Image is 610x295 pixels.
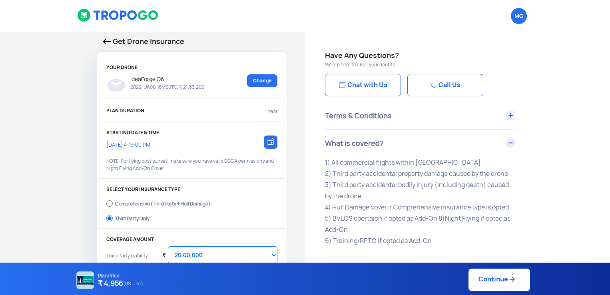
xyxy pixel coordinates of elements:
p: PLAN DURATION [106,108,144,115]
img: calendar-icon [267,138,274,145]
p: YOUR DRONE [106,65,277,70]
h4: Have Any Questions? [325,50,590,61]
p: SELECT YOUR INSURANCE TYPE [106,187,277,192]
p: ideaForge Q6 [126,74,204,84]
p: 1 Year [265,108,277,115]
img: Back [103,39,111,44]
h4: ₹ 4,956 [98,279,143,289]
a: Change [247,74,277,87]
p: Third Party Liability [106,252,156,270]
input: Third Party Only [106,213,113,224]
div: What is not covered? [325,257,516,284]
p: STARTING DATE & TIME [106,130,277,136]
p: Plan Price [98,273,143,279]
p: 1) All commercial flights within [GEOGRAPHIC_DATA] 2) Third party accidental property damage caus... [325,157,516,247]
span: (GST inc) [123,279,143,289]
div: Third Party Only [115,216,150,219]
img: Drone type [106,78,126,92]
p: COVERAGE AMOUNT [106,237,277,242]
p: Get Drone Insurance [103,36,281,47]
div: What is covered? [325,130,516,157]
div: Comprehensive (Third Party + Hull Damage) [115,201,210,204]
img: logoHeader.svg [77,8,159,22]
div: ₹ [162,242,166,264]
div: Terms & Conditions [325,102,516,130]
p: We are here to clear your doubts [325,61,590,68]
a: Call Us [407,74,483,96]
span: MARVEL GEOSPATIAL SOLUTIONS PVT LTD [511,8,527,24]
img: Chat [339,82,345,89]
a: Continue [468,269,530,291]
img: ic_arrow_forward_blue.svg [508,275,516,283]
img: Chat [430,82,437,89]
p: NOTE: For flying post sunset, make sure you have valid DGCA permissions and Night Flying Add-On C... [106,157,277,172]
a: Chat with Us [325,74,401,96]
p: 2022, UA00H6MS0TC, ₹ 21,83,200 [126,84,204,90]
img: NATIONAL [76,271,94,289]
input: Comprehensive (Third Party + Hull Damage) [106,198,113,209]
